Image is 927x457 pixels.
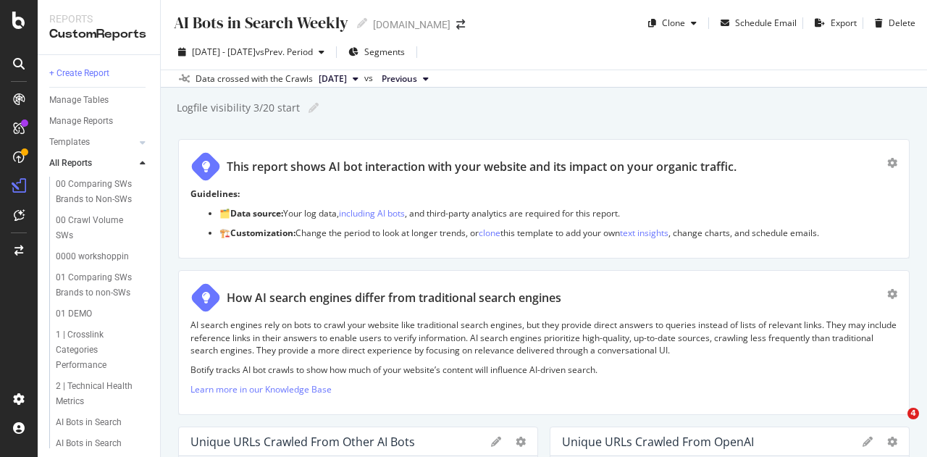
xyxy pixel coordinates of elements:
div: How AI search engines differ from traditional search engines [227,290,561,306]
a: text insights [620,227,668,239]
button: Previous [376,70,435,88]
a: Manage Reports [49,114,150,129]
p: 🗂️ Your log data, , and third-party analytics are required for this report. [219,207,897,219]
div: arrow-right-arrow-left [456,20,465,30]
a: clone [479,227,500,239]
div: Manage Reports [49,114,113,129]
div: gear [887,158,897,168]
div: Data crossed with the Crawls [196,72,313,85]
button: Schedule Email [715,12,797,35]
button: [DATE] - [DATE]vsPrev. Period [172,41,330,64]
strong: Data source: [230,207,283,219]
a: 00 Comparing SWs Brands to Non-SWs [56,177,150,207]
p: 🏗️ Change the period to look at longer trends, or this template to add your own , change charts, ... [219,227,897,239]
span: vs Prev. Period [256,46,313,58]
span: vs [364,72,376,85]
div: 2 | Technical Health Metrics [56,379,139,409]
div: 0000 workshoppin [56,249,129,264]
div: Delete [889,17,915,29]
div: 00 Crawl Volume SWs [56,213,136,243]
a: + Create Report [49,66,150,81]
button: Export [809,12,857,35]
div: CustomReports [49,26,148,43]
a: AI Bots in Search [56,415,150,430]
div: 01 DEMO [56,306,92,322]
a: 0000 workshoppin [56,249,150,264]
div: How AI search engines differ from traditional search enginesAI search engines rely on bots to cra... [178,270,910,415]
div: Unique URLs Crawled from Other AI Bots [190,435,415,449]
i: Edit report name [357,18,367,28]
a: including AI bots [339,207,405,219]
div: [DOMAIN_NAME] [373,17,450,32]
div: Templates [49,135,90,150]
a: 01 DEMO [56,306,150,322]
div: Unique URLs Crawled from OpenAI [562,435,754,449]
div: Logfile visibility 3/20 start [175,101,300,115]
span: [DATE] - [DATE] [192,46,256,58]
a: Learn more in our Knowledge Base [190,383,332,395]
a: 01 Comparing SWs Brands to non-SWs [56,270,150,301]
a: All Reports [49,156,135,171]
div: AI Bots in Search [56,415,122,430]
a: 2 | Technical Health Metrics [56,379,150,409]
div: 1 | Crosslink Categories Performance [56,327,141,373]
div: This report shows AI bot interaction with your website and its impact on your organic traffic. [227,159,737,175]
div: 01 Comparing SWs Brands to non-SWs [56,270,142,301]
iframe: Intercom live chat [878,408,913,443]
span: 4 [907,408,919,419]
div: Export [831,17,857,29]
span: 2025 Sep. 3rd [319,72,347,85]
a: 1 | Crosslink Categories Performance [56,327,150,373]
i: Edit report name [309,103,319,113]
strong: Customization: [230,227,295,239]
strong: Guidelines: [190,188,240,200]
div: Manage Tables [49,93,109,108]
div: gear [887,289,897,299]
button: Clone [642,12,702,35]
div: 00 Comparing SWs Brands to Non-SWs [56,177,142,207]
p: Botify tracks AI bot crawls to show how much of your website’s content will influence AI-driven s... [190,364,897,376]
div: + Create Report [49,66,109,81]
a: Manage Tables [49,93,150,108]
span: Previous [382,72,417,85]
div: AI Bots in Search Weekly [172,12,348,34]
div: All Reports [49,156,92,171]
div: Clone [662,17,685,29]
button: Delete [869,12,915,35]
div: This report shows AI bot interaction with your website and its impact on your organic traffic.Gui... [178,139,910,259]
a: Templates [49,135,135,150]
div: Reports [49,12,148,26]
button: [DATE] [313,70,364,88]
span: Segments [364,46,405,58]
div: Schedule Email [735,17,797,29]
p: AI search engines rely on bots to crawl your website like traditional search engines, but they pr... [190,319,897,356]
button: Segments [343,41,411,64]
a: 00 Crawl Volume SWs [56,213,150,243]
